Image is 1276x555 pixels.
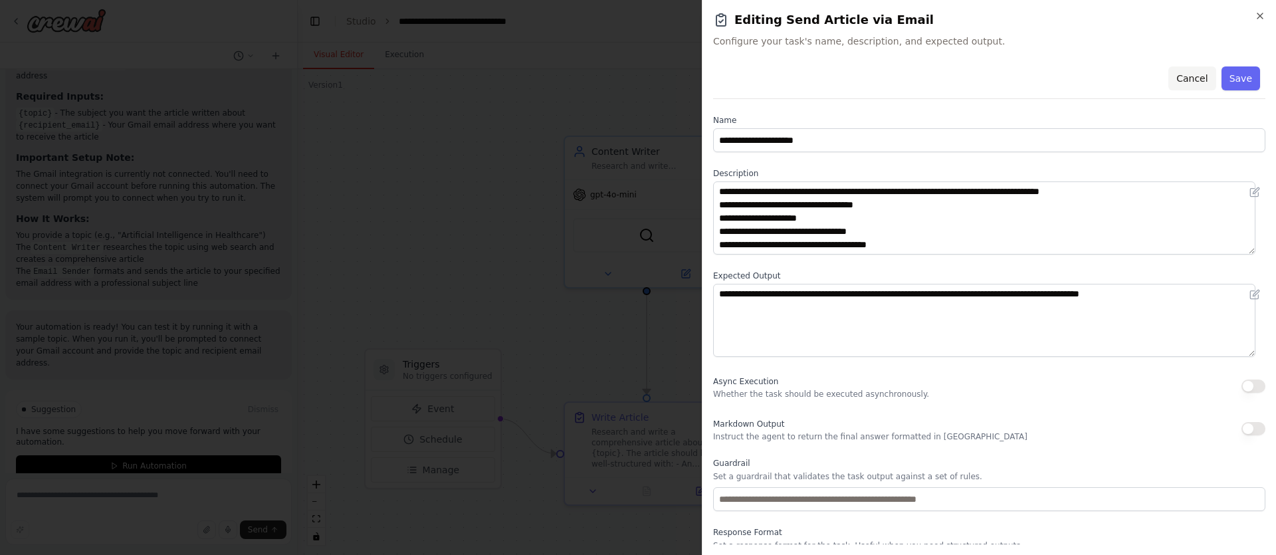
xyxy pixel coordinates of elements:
[1247,286,1263,302] button: Open in editor
[1222,66,1260,90] button: Save
[713,271,1265,281] label: Expected Output
[713,377,778,386] span: Async Execution
[1247,184,1263,200] button: Open in editor
[713,527,1265,538] label: Response Format
[1168,66,1216,90] button: Cancel
[713,540,1265,551] p: Set a response format for the task. Useful when you need structured outputs.
[713,11,1265,29] h2: Editing Send Article via Email
[713,431,1027,442] p: Instruct the agent to return the final answer formatted in [GEOGRAPHIC_DATA]
[713,419,784,429] span: Markdown Output
[713,389,929,399] p: Whether the task should be executed asynchronously.
[713,471,1265,482] p: Set a guardrail that validates the task output against a set of rules.
[713,35,1265,48] span: Configure your task's name, description, and expected output.
[713,115,1265,126] label: Name
[713,168,1265,179] label: Description
[713,458,1265,469] label: Guardrail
